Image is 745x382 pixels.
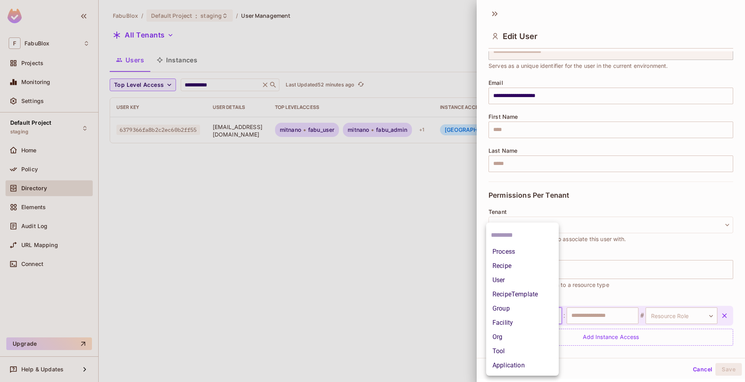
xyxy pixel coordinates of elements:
[486,330,559,344] li: Org
[486,273,559,287] li: User
[486,316,559,330] li: Facility
[486,344,559,358] li: Tool
[486,301,559,316] li: Group
[486,358,559,373] li: Application
[486,245,559,259] li: Process
[486,287,559,301] li: RecipeTemplate
[486,259,559,273] li: Recipe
